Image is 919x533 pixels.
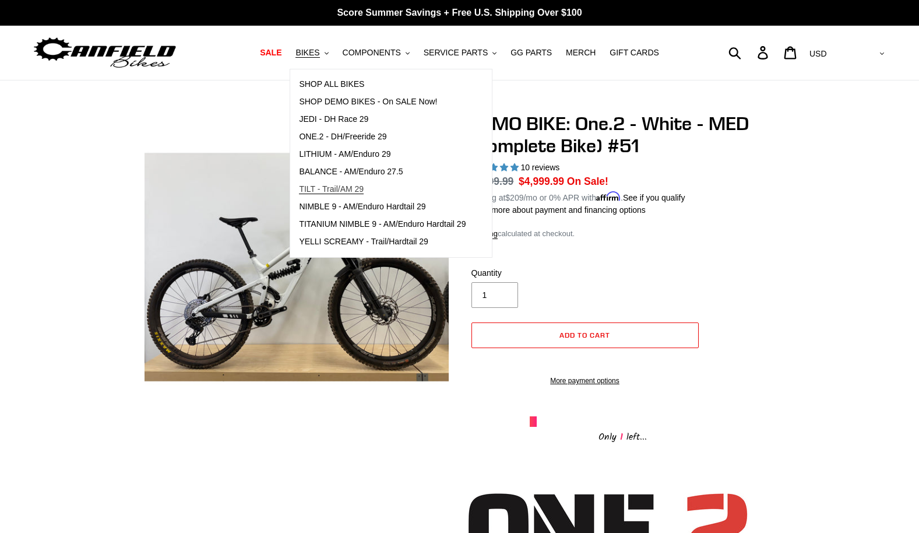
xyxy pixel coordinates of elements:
span: 10 reviews [520,163,559,172]
span: NIMBLE 9 - AM/Enduro Hardtail 29 [299,202,425,212]
a: MERCH [560,45,601,61]
span: TILT - Trail/AM 29 [299,184,364,194]
a: More payment options [471,376,699,386]
div: calculated at checkout. [469,228,777,240]
a: ONE.2 - DH/Freeride 29 [290,128,474,146]
a: SALE [254,45,287,61]
p: Starting at /mo or 0% APR with . [469,189,685,204]
span: SHOP ALL BIKES [299,79,364,89]
a: LITHIUM - AM/Enduro 29 [290,146,474,163]
a: SHOP ALL BIKES [290,76,474,93]
a: JEDI - DH Race 29 [290,111,474,128]
button: Add to cart [471,322,699,348]
span: 1 [617,430,626,444]
span: GIFT CARDS [610,48,659,58]
a: SHOP DEMO BIKES - On SALE Now! [290,93,474,111]
label: Quantity [471,267,582,279]
span: GG PARTS [510,48,552,58]
a: GIFT CARDS [604,45,665,61]
h1: DEMO BIKE: One.2 - White - MED (Complete Bike) #51 [469,113,777,157]
span: COMPONENTS [343,48,401,58]
span: ONE.2 - DH/Freeride 29 [299,132,386,142]
span: Affirm [596,191,621,201]
span: 5.00 stars [469,163,521,172]
button: SERVICE PARTS [418,45,502,61]
span: YELLI SCREAMY - Trail/Hardtail 29 [299,237,428,247]
span: BIKES [295,48,319,58]
span: On Sale! [567,174,608,189]
a: YELLI SCREAMY - Trail/Hardtail 29 [290,233,474,251]
span: $209 [505,193,523,202]
a: BALANCE - AM/Enduro 27.5 [290,163,474,181]
span: SHOP DEMO BIKES - On SALE Now! [299,97,437,107]
button: BIKES [290,45,334,61]
button: COMPONENTS [337,45,416,61]
a: Learn more about payment and financing options [469,205,646,215]
a: GG PARTS [505,45,558,61]
span: JEDI - DH Race 29 [299,114,368,124]
div: Only left... [530,427,716,445]
span: SERVICE PARTS [424,48,488,58]
span: TITANIUM NIMBLE 9 - AM/Enduro Hardtail 29 [299,219,466,229]
a: TITANIUM NIMBLE 9 - AM/Enduro Hardtail 29 [290,216,474,233]
span: $4,999.99 [519,176,564,187]
span: LITHIUM - AM/Enduro 29 [299,149,390,159]
a: NIMBLE 9 - AM/Enduro Hardtail 29 [290,198,474,216]
a: See if you qualify - Learn more about Affirm Financing (opens in modal) [623,193,685,202]
img: Canfield Bikes [32,34,178,71]
span: MERCH [566,48,596,58]
input: Search [735,40,765,65]
span: BALANCE - AM/Enduro 27.5 [299,167,403,177]
span: SALE [260,48,281,58]
a: TILT - Trail/AM 29 [290,181,474,198]
span: Add to cart [559,331,610,339]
